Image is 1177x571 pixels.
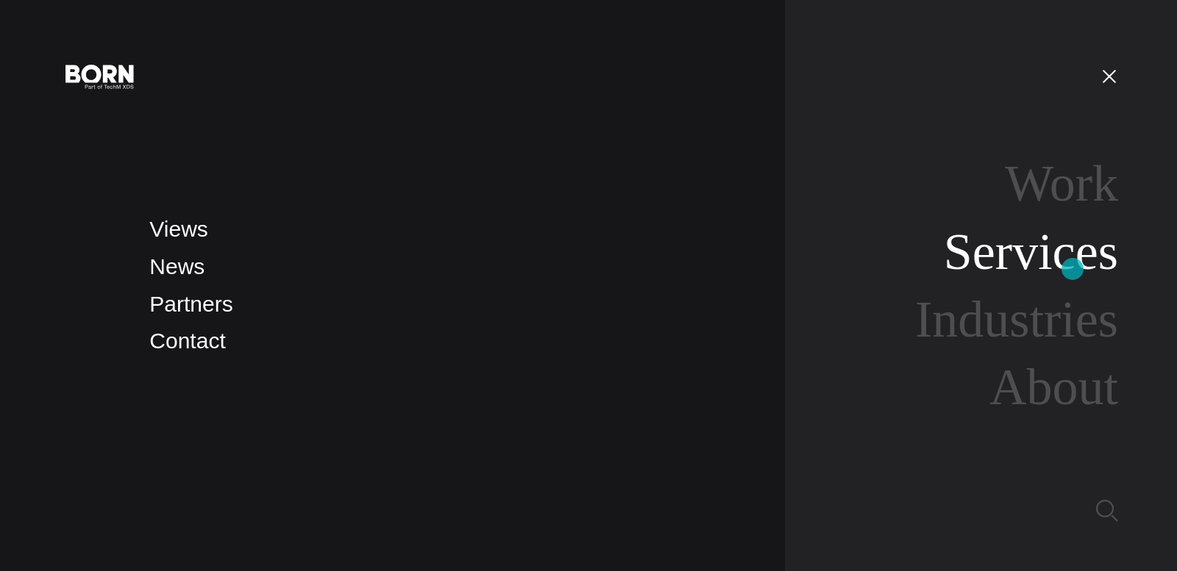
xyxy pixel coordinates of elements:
button: Open [1092,60,1127,91]
a: Contact [149,328,225,353]
a: Industries [915,291,1118,348]
img: Search [1096,500,1118,522]
a: News [149,254,205,279]
a: Views [149,217,207,241]
a: About [989,359,1118,415]
a: Partners [149,292,232,316]
a: Work [1005,155,1118,212]
a: Services [944,223,1118,280]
